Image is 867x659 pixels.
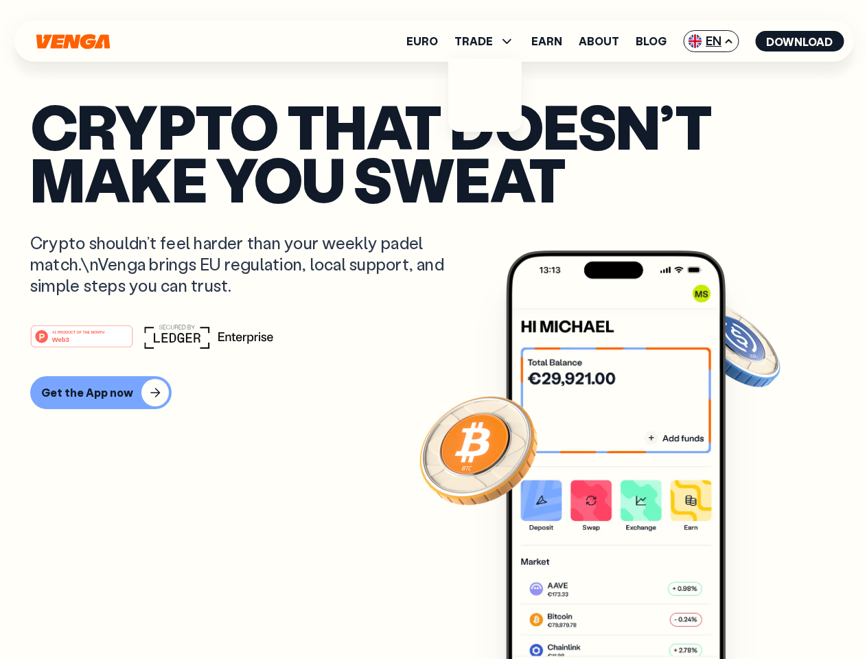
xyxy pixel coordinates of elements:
div: Get the App now [41,386,133,400]
a: Get the App now [30,376,837,409]
button: Download [755,31,844,51]
p: Crypto shouldn’t feel harder than your weekly padel match.\nVenga brings EU regulation, local sup... [30,232,464,297]
span: EN [683,30,739,52]
a: Earn [531,36,562,47]
a: Blog [636,36,667,47]
img: USDC coin [684,295,783,394]
img: Bitcoin [417,388,540,511]
tspan: #1 PRODUCT OF THE MONTH [52,329,104,334]
tspan: Web3 [52,335,69,343]
span: TRADE [454,36,493,47]
span: TRADE [454,33,515,49]
svg: Home [34,34,111,49]
button: Get the App now [30,376,172,409]
img: flag-uk [688,34,702,48]
a: Euro [406,36,438,47]
a: About [579,36,619,47]
a: #1 PRODUCT OF THE MONTHWeb3 [30,333,133,351]
p: Crypto that doesn’t make you sweat [30,100,837,205]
